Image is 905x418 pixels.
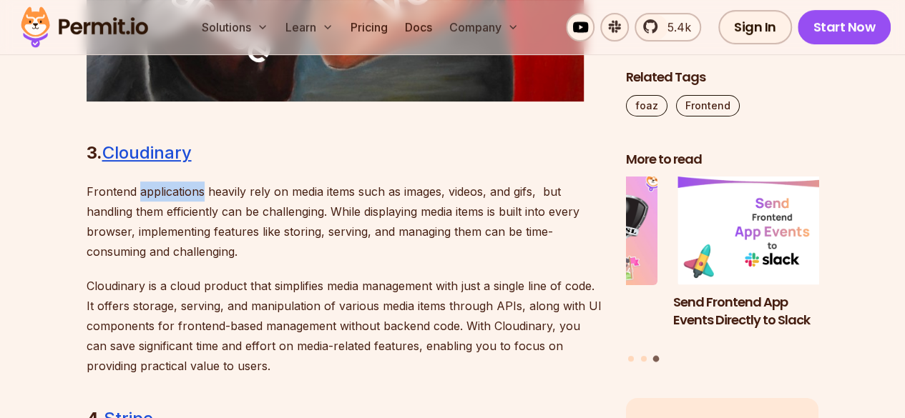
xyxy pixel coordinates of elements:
a: Step-By-Step Tutorial: Frontend Authorization with Next.js and CASLStep-By-Step Tutorial: Fronten... [465,177,658,347]
div: Posts [626,177,819,364]
h3: Send Frontend App Events Directly to Slack [673,294,866,329]
h2: Related Tags [626,69,819,86]
button: Learn [280,13,339,41]
img: Send Frontend App Events Directly to Slack [673,177,866,286]
li: 2 of 3 [465,177,658,347]
button: Go to slide 3 [653,356,660,362]
li: 3 of 3 [673,177,866,347]
button: Go to slide 2 [641,356,647,362]
button: Go to slide 1 [628,356,634,362]
button: Company [444,13,524,41]
h3: Step-By-Step Tutorial: Frontend Authorization with Next.js and CASL [465,294,658,347]
a: Docs [399,13,438,41]
img: Step-By-Step Tutorial: Frontend Authorization with Next.js and CASL [465,177,658,286]
a: Frontend [676,95,740,116]
a: foaz [626,95,667,116]
a: 5.4k [635,13,701,41]
h2: More to read [626,151,819,169]
a: Start Now [798,10,891,44]
a: Cloudinary [102,142,192,163]
p: Frontend applications heavily rely on media items such as images, videos, and gifs, but handling ... [87,181,603,262]
h2: 3. [87,84,603,164]
button: Solutions [196,13,274,41]
span: 5.4k [659,19,691,36]
a: Sign In [718,10,792,44]
img: Permit logo [14,3,155,51]
p: Cloudinary is a cloud product that simplifies media management with just a single line of code. I... [87,276,603,376]
a: Pricing [345,13,393,41]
